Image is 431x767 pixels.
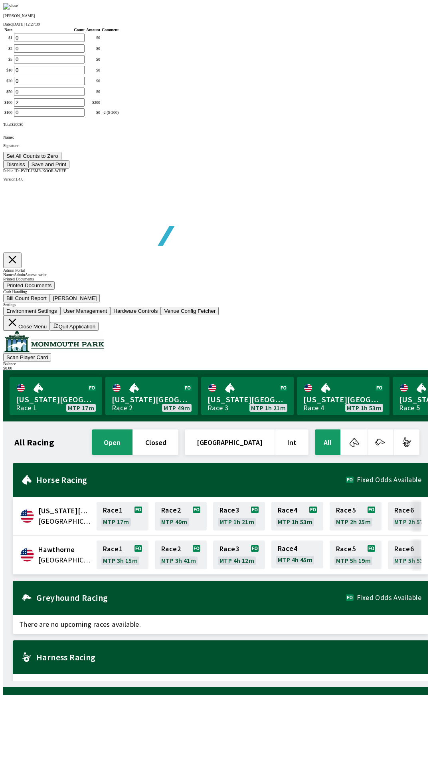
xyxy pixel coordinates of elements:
div: $ 0 [86,36,100,40]
th: Comment [101,27,119,32]
div: -2 ($-200) [102,110,119,115]
button: All [315,429,340,455]
a: Race2MTP 3h 41m [155,540,207,569]
h2: Horse Racing [36,477,346,483]
button: Int [275,429,308,455]
a: Race4MTP 4h 45m [271,540,323,569]
div: Race 3 [208,405,228,411]
button: Close Menu [3,315,50,331]
div: $ 0 [86,89,100,94]
div: $ 0 [86,57,100,62]
span: Race 6 [394,507,414,513]
span: PYJT-JEMR-KOOR-WHFE [21,169,66,173]
td: $ 1 [4,33,13,42]
span: MTP 49m [164,405,190,411]
a: Race3MTP 4h 12m [213,540,265,569]
span: MTP 5h 19m [336,557,371,564]
span: United States [38,516,92,527]
span: Race 3 [219,546,239,552]
button: Environment Settings [3,307,60,315]
span: There are no upcoming races available. [13,674,428,693]
button: Set All Counts to Zero [3,152,61,160]
img: venue logo [3,331,104,352]
span: MTP 5h 53m [394,557,429,564]
a: Race5MTP 5h 19m [330,540,382,569]
button: closed [133,429,178,455]
span: [US_STATE][GEOGRAPHIC_DATA] [303,394,383,405]
span: MTP 2h 25m [336,519,371,525]
th: Amount [86,27,101,32]
button: [GEOGRAPHIC_DATA] [185,429,275,455]
span: MTP 49m [161,519,188,525]
h2: Harness Racing [36,654,421,660]
div: Printed Documents [3,277,428,281]
span: Delaware Park [38,506,92,516]
div: Version 1.4.0 [3,177,428,181]
td: $ 100 [4,108,13,117]
span: [US_STATE][GEOGRAPHIC_DATA] [208,394,287,405]
a: [US_STATE][GEOGRAPHIC_DATA]Race 2MTP 49m [105,377,198,415]
p: Signature: [3,143,428,148]
div: Total [3,122,428,127]
a: [US_STATE][GEOGRAPHIC_DATA]Race 1MTP 17m [10,377,102,415]
span: MTP 4h 45m [278,556,312,563]
button: Venue Config Fetcher [161,307,219,315]
div: Race 5 [399,405,420,411]
div: $ 0 [86,46,100,51]
div: $ 200 [86,100,100,105]
span: MTP 3h 41m [161,557,196,564]
span: Race 4 [278,545,297,552]
span: MTP 2h 57m [394,519,429,525]
span: There are no upcoming races available. [13,615,428,634]
span: Race 2 [161,546,181,552]
img: close [3,3,18,10]
button: Save and Print [28,160,69,169]
button: User Management [60,307,111,315]
a: Race5MTP 2h 25m [330,502,382,531]
div: Public ID: [3,169,428,173]
span: Race 4 [278,507,297,513]
span: Fixed Odds Available [357,477,421,483]
h1: All Racing [14,439,54,445]
button: Scan Player Card [3,353,51,362]
span: Race 5 [336,546,356,552]
div: Cash Handling [3,290,428,294]
p: [PERSON_NAME] [3,14,428,18]
div: Race 4 [303,405,324,411]
span: United States [38,555,92,565]
span: Race 5 [336,507,356,513]
a: Race2MTP 49m [155,502,207,531]
a: [US_STATE][GEOGRAPHIC_DATA]Race 3MTP 1h 21m [201,377,294,415]
span: MTP 3h 15m [103,557,138,564]
span: [DATE] 12:27:39 [12,22,40,26]
a: [US_STATE][GEOGRAPHIC_DATA]Race 4MTP 1h 53m [297,377,389,415]
h2: Greyhound Racing [36,594,346,601]
div: $ 0 [86,79,100,83]
p: Name: [3,135,428,139]
span: MTP 4h 12m [219,557,254,564]
td: $ 10 [4,66,13,75]
div: Balance [3,362,428,366]
td: $ 100 [4,98,13,107]
a: Race1MTP 3h 15m [97,540,148,569]
td: $ 5 [4,55,13,64]
div: Admin Portal [3,268,428,272]
div: Race 2 [112,405,132,411]
button: Hardware Controls [110,307,161,315]
a: Race4MTP 1h 53m [271,502,323,531]
span: $ 0 [19,122,23,127]
div: Settings [3,302,428,307]
a: Race1MTP 17m [97,502,148,531]
a: Race3MTP 1h 21m [213,502,265,531]
span: MTP 17m [68,405,94,411]
th: Note [4,27,13,32]
img: global tote logo [22,181,251,266]
button: Quit Application [50,322,99,331]
span: Race 1 [103,546,123,552]
span: MTP 1h 21m [251,405,286,411]
span: $ 200 [11,122,19,127]
button: [PERSON_NAME] [50,294,100,302]
td: $ 50 [4,87,13,96]
button: Printed Documents [3,281,55,290]
span: MTP 1h 53m [278,519,312,525]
